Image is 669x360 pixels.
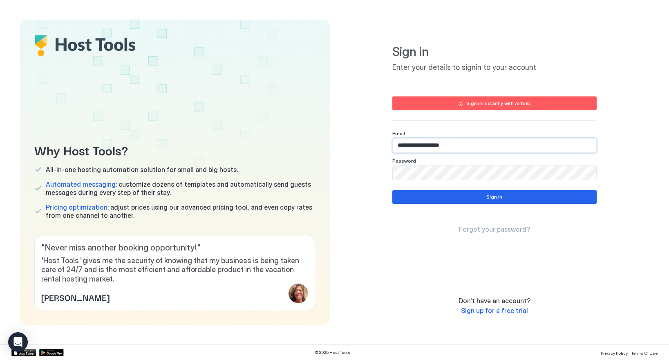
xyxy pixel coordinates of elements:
span: Terms Of Use [631,351,658,356]
span: Password [392,158,416,164]
a: Terms Of Use [631,348,658,357]
span: © 2025 Host Tools [315,350,350,355]
span: customize dozens of templates and automatically send guests messages during every step of their s... [46,180,315,197]
a: Forgot your password? [459,225,530,234]
div: profile [289,284,308,303]
span: " Never miss another booking opportunity! " [41,243,308,253]
a: Google Play Store [39,349,64,356]
div: Sign in [486,193,502,201]
a: Privacy Policy [601,348,628,357]
div: Sign in instantly with Airbnb [466,100,530,107]
span: All-in-one hosting automation solution for small and big hosts. [46,165,238,174]
span: Pricing optimization: [46,203,109,211]
input: Input Field [393,139,596,152]
span: [PERSON_NAME] [41,291,110,303]
span: 'Host Tools' gives me the security of knowing that my business is being taken care of 24/7 and is... [41,256,308,284]
span: Don't have an account? [459,297,530,305]
div: Open Intercom Messenger [8,332,28,352]
span: Automated messaging: [46,180,117,188]
a: Sign up for a free trial [461,306,528,315]
span: Sign in [392,44,597,60]
span: Forgot your password? [459,225,530,233]
input: Input Field [393,166,596,180]
span: Email [392,130,405,136]
span: Privacy Policy [601,351,628,356]
span: Enter your details to signin to your account [392,63,597,72]
button: Sign in instantly with Airbnb [392,96,597,110]
a: App Store [11,349,36,356]
span: Why Host Tools? [34,141,315,159]
button: Sign in [392,190,597,204]
span: adjust prices using our advanced pricing tool, and even copy rates from one channel to another. [46,203,315,219]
